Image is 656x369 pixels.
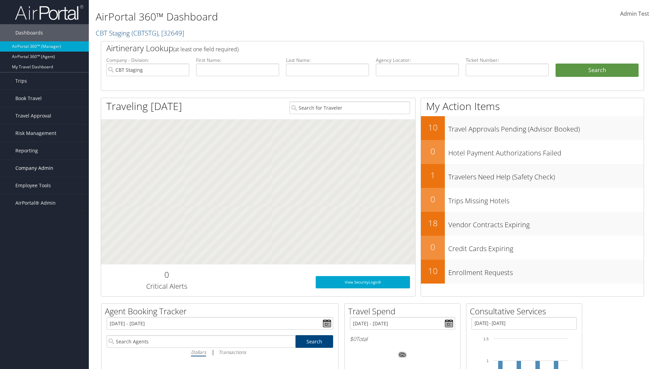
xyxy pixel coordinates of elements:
tspan: 1.5 [483,337,489,341]
img: airportal-logo.png [15,4,83,20]
i: Dollars [191,349,206,355]
label: Last Name: [286,57,369,64]
h1: My Action Items [421,99,644,113]
h3: Enrollment Requests [448,264,644,277]
span: Book Travel [15,90,42,107]
label: Agency Locator: [376,57,459,64]
button: Search [556,64,639,77]
h2: 1 [421,169,445,181]
span: Reporting [15,142,38,159]
h3: Travelers Need Help (Safety Check) [448,169,644,182]
tspan: 1 [487,359,489,363]
a: 0Credit Cards Expiring [421,236,644,260]
span: (at least one field required) [173,45,238,53]
h2: Consultative Services [470,305,582,317]
h6: Total [350,335,455,343]
a: View SecurityLogic® [316,276,410,288]
a: Search [296,335,333,348]
a: 1Travelers Need Help (Safety Check) [421,164,644,188]
span: ( CBTSTG ) [132,28,158,38]
a: 0Hotel Payment Authorizations Failed [421,140,644,164]
i: Transactions [219,349,246,355]
tspan: 0% [400,353,405,357]
h3: Vendor Contracts Expiring [448,217,644,230]
a: 18Vendor Contracts Expiring [421,212,644,236]
span: Trips [15,72,27,90]
h2: 0 [421,146,445,157]
a: Admin Test [620,3,649,25]
span: Company Admin [15,160,53,177]
label: Ticket Number: [466,57,549,64]
h2: Travel Spend [348,305,460,317]
h2: 10 [421,122,445,133]
h2: 0 [106,269,227,281]
span: Dashboards [15,24,43,41]
span: Travel Approval [15,107,51,124]
h2: 0 [421,241,445,253]
h3: Credit Cards Expiring [448,241,644,254]
span: AirPortal® Admin [15,194,56,211]
a: CBT Staging [96,28,184,38]
h2: 18 [421,217,445,229]
h1: Traveling [DATE] [106,99,182,113]
h1: AirPortal 360™ Dashboard [96,10,465,24]
a: 10Travel Approvals Pending (Advisor Booked) [421,116,644,140]
a: 0Trips Missing Hotels [421,188,644,212]
h3: Travel Approvals Pending (Advisor Booked) [448,121,644,134]
label: First Name: [196,57,279,64]
span: Risk Management [15,125,56,142]
h2: 10 [421,265,445,277]
input: Search Agents [107,335,295,348]
h2: Agent Booking Tracker [105,305,338,317]
div: | [107,348,333,356]
input: Search for Traveler [289,101,410,114]
label: Company - Division: [106,57,189,64]
span: , [ 32649 ] [158,28,184,38]
span: Employee Tools [15,177,51,194]
a: 10Enrollment Requests [421,260,644,284]
span: Admin Test [620,10,649,17]
h3: Trips Missing Hotels [448,193,644,206]
h3: Critical Alerts [106,282,227,291]
h2: 0 [421,193,445,205]
h2: Airtinerary Lookup [106,42,593,54]
span: $0 [350,335,356,343]
h3: Hotel Payment Authorizations Failed [448,145,644,158]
